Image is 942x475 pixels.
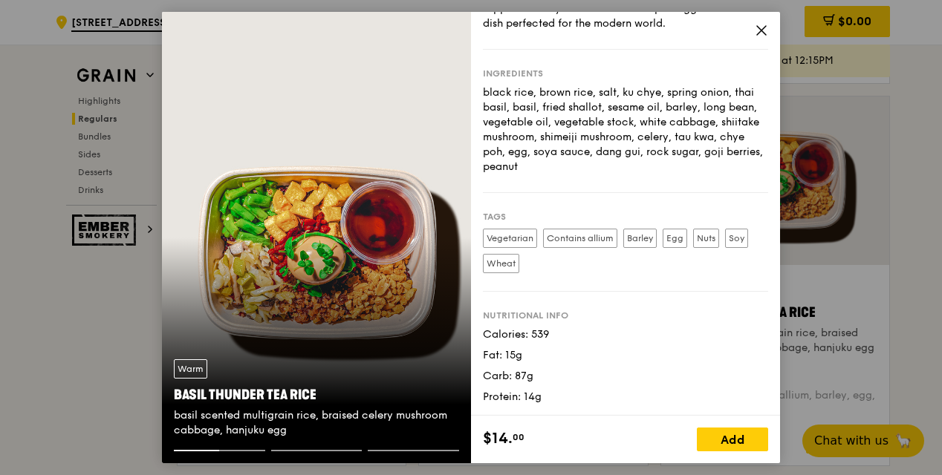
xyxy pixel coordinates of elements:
label: Contains allium [543,229,617,248]
div: Basil Thunder Tea Rice [174,384,459,405]
div: Ingredients [483,68,768,79]
div: Add [697,427,768,451]
label: Egg [663,229,687,248]
label: Soy [725,229,748,248]
div: Nutritional info [483,309,768,321]
label: Wheat [483,254,519,273]
div: basil scented multigrain rice, braised celery mushroom cabbage, hanjuku egg [174,408,459,438]
div: Protein: 14g [483,390,768,404]
span: 00 [513,431,524,443]
label: Barley [623,229,657,248]
div: black rice, brown rice, salt, ku chye, spring onion, thai basil, basil, fried shallot, sesame oil... [483,85,768,174]
label: Vegetarian [483,229,537,248]
div: Carb: 87g [483,369,768,384]
div: Fat: 15g [483,348,768,363]
div: Calories: 539 [483,327,768,342]
div: Warm [174,359,207,379]
label: Nuts [693,229,719,248]
div: Tags [483,211,768,223]
span: $14. [483,427,513,450]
